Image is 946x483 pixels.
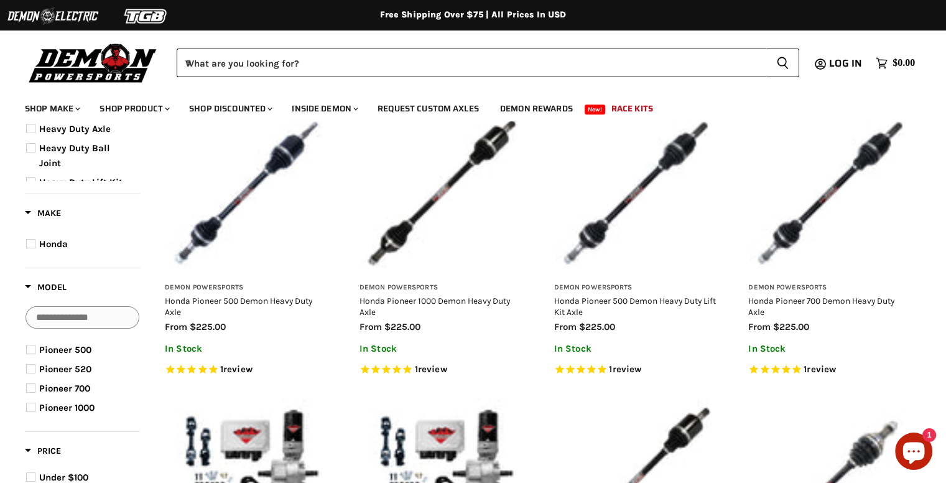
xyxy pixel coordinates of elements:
[359,111,523,274] img: Honda Pioneer 1000 Demon Heavy Duty Axle
[223,363,253,375] span: review
[748,321,771,332] span: from
[748,283,912,293] h3: Demon Powersports
[748,363,912,377] span: Rated 5.0 out of 5 stars 1 reviews
[180,96,280,121] a: Shop Discounted
[25,282,67,293] span: Model
[165,344,328,354] p: In Stock
[773,321,809,332] span: $225.00
[359,321,382,332] span: from
[39,177,123,203] span: Heavy Duty Lift Kit Axle
[766,49,799,77] button: Search
[748,344,912,354] p: In Stock
[893,57,915,69] span: $0.00
[554,363,718,377] span: Rated 5.0 out of 5 stars 1 reviews
[579,321,615,332] span: $225.00
[39,383,90,394] span: Pioneer 700
[16,91,912,121] ul: Main menu
[554,296,716,317] a: Honda Pioneer 500 Demon Heavy Duty Lift Kit Axle
[26,306,139,329] input: Search Options
[165,296,312,317] a: Honda Pioneer 500 Demon Heavy Duty Axle
[25,281,67,297] button: Filter by Model
[282,96,366,121] a: Inside Demon
[25,445,61,461] button: Filter by Price
[585,105,606,115] span: New!
[807,363,836,375] span: review
[748,111,912,274] img: Honda Pioneer 700 Demon Heavy Duty Axle
[90,96,177,121] a: Shop Product
[25,446,61,456] span: Price
[554,344,718,354] p: In Stock
[165,111,328,274] img: Honda Pioneer 500 Demon Heavy Duty Axle
[165,283,328,293] h3: Demon Powersports
[823,58,869,69] a: Log in
[748,296,894,317] a: Honda Pioneer 700 Demon Heavy Duty Axle
[16,96,88,121] a: Shop Make
[25,208,61,218] span: Make
[359,344,523,354] p: In Stock
[609,363,641,375] span: 1 reviews
[602,96,662,121] a: Race Kits
[368,96,488,121] a: Request Custom Axles
[6,4,100,28] img: Demon Electric Logo 2
[165,363,328,377] span: Rated 5.0 out of 5 stars 1 reviews
[39,344,91,355] span: Pioneer 500
[359,296,510,317] a: Honda Pioneer 1000 Demon Heavy Duty Axle
[869,54,921,72] a: $0.00
[39,238,68,250] span: Honda
[39,363,91,375] span: Pioneer 520
[39,123,111,134] span: Heavy Duty Axle
[190,321,226,332] span: $225.00
[177,49,799,77] form: Product
[418,363,447,375] span: review
[359,283,523,293] h3: Demon Powersports
[829,55,862,71] span: Log in
[804,363,836,375] span: 1 reviews
[891,433,936,473] inbox-online-store-chat: Shopify online store chat
[100,4,193,28] img: TGB Logo 2
[165,321,187,332] span: from
[415,363,447,375] span: 1 reviews
[554,321,577,332] span: from
[554,283,718,293] h3: Demon Powersports
[39,143,110,169] span: Heavy Duty Ball Joint
[39,402,95,413] span: Pioneer 1000
[612,363,641,375] span: review
[554,111,718,274] img: Honda Pioneer 500 Demon Heavy Duty Lift Kit Axle
[25,207,61,223] button: Filter by Make
[491,96,582,121] a: Demon Rewards
[39,472,88,483] span: Under $100
[384,321,420,332] span: $225.00
[220,363,253,375] span: 1 reviews
[177,49,766,77] input: When autocomplete results are available use up and down arrows to review and enter to select
[25,40,161,85] img: Demon Powersports
[359,363,523,377] span: Rated 5.0 out of 5 stars 1 reviews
